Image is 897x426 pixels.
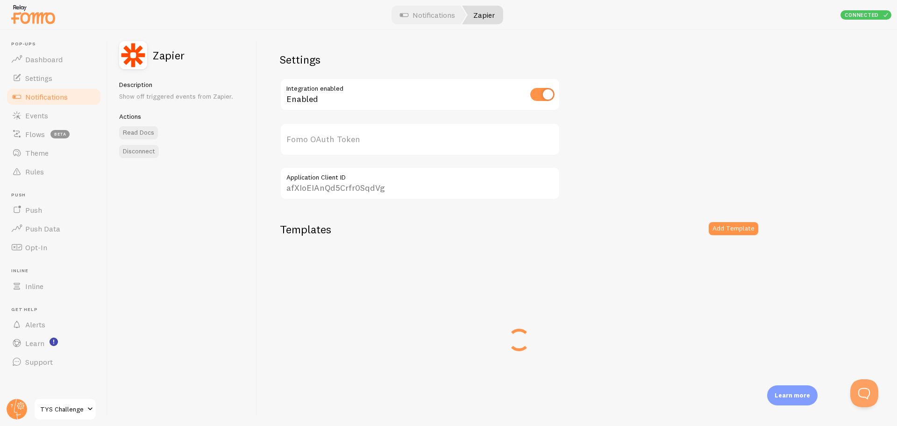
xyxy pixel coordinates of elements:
[280,123,560,156] label: Fomo OAuth Token
[25,92,68,101] span: Notifications
[25,320,45,329] span: Alerts
[767,385,818,405] div: Learn more
[11,192,102,198] span: Push
[775,391,810,400] p: Learn more
[50,130,70,138] span: beta
[6,125,102,144] a: Flows beta
[280,222,331,237] h2: Templates
[6,277,102,296] a: Inline
[119,112,246,121] h5: Actions
[153,50,185,61] h2: Zapier
[6,201,102,219] a: Push
[6,87,102,106] a: Notifications
[6,219,102,238] a: Push Data
[119,92,246,101] p: Show off triggered events from Zapier.
[6,69,102,87] a: Settings
[10,2,57,26] img: fomo-relay-logo-orange.svg
[25,339,44,348] span: Learn
[25,130,45,139] span: Flows
[119,80,246,89] h5: Description
[119,145,159,158] a: Disconnect
[6,238,102,257] a: Opt-In
[6,106,102,125] a: Events
[11,41,102,47] span: Pop-ups
[6,334,102,353] a: Learn
[280,167,560,183] label: Application Client ID
[119,126,158,139] a: Read Docs
[6,315,102,334] a: Alerts
[119,41,147,69] img: fomo_icons_zapier.svg
[25,55,63,64] span: Dashboard
[25,205,42,215] span: Push
[34,398,97,420] a: TYS Challenge
[11,307,102,313] span: Get Help
[25,148,49,158] span: Theme
[11,268,102,274] span: Inline
[280,52,560,67] h2: Settings
[709,222,758,235] button: Add Template
[6,144,102,162] a: Theme
[850,379,878,407] iframe: Help Scout Beacon - Open
[25,357,53,367] span: Support
[6,50,102,69] a: Dashboard
[25,111,48,120] span: Events
[25,73,52,83] span: Settings
[25,224,60,233] span: Push Data
[25,167,44,176] span: Rules
[6,162,102,181] a: Rules
[40,404,85,415] span: TYS Challenge
[280,78,560,112] div: Enabled
[25,243,47,252] span: Opt-In
[50,338,58,346] svg: <p>Watch New Feature Tutorials!</p>
[6,353,102,371] a: Support
[25,282,43,291] span: Inline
